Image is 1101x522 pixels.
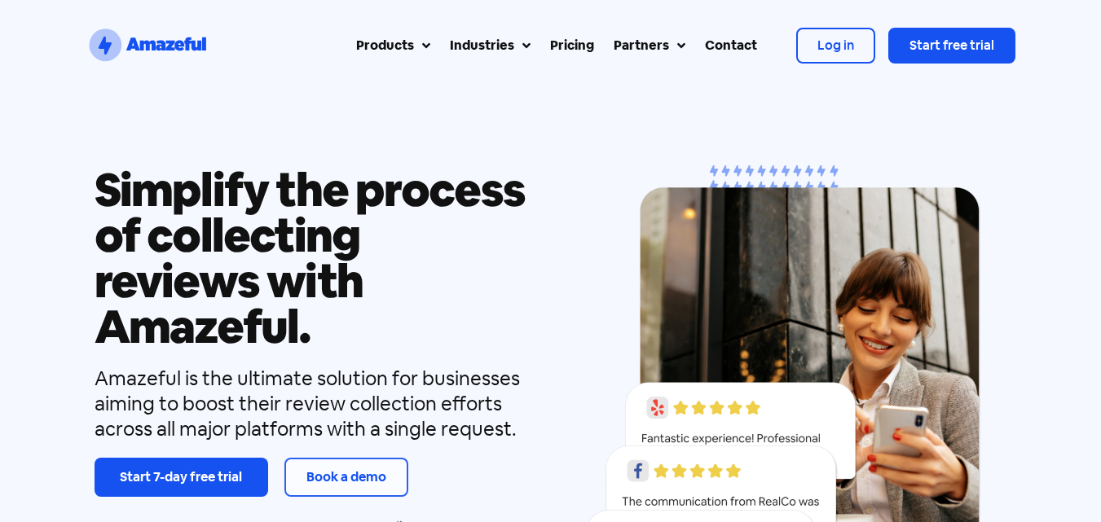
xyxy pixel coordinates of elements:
[306,468,386,485] span: Book a demo
[120,468,242,485] span: Start 7-day free trial
[95,366,528,442] div: Amazeful is the ultimate solution for businesses aiming to boost their review collection efforts ...
[356,36,414,55] div: Products
[450,36,514,55] div: Industries
[284,458,408,497] a: Book a demo
[614,36,669,55] div: Partners
[346,26,440,65] a: Products
[705,36,757,55] div: Contact
[888,28,1015,64] a: Start free trial
[540,26,604,65] a: Pricing
[550,36,594,55] div: Pricing
[796,28,875,64] a: Log in
[86,26,209,65] a: SVG link
[440,26,540,65] a: Industries
[909,37,994,54] span: Start free trial
[604,26,695,65] a: Partners
[817,37,854,54] span: Log in
[95,167,528,349] h1: Simplify the process of collecting reviews with Amazeful.
[95,458,268,497] a: Start 7-day free trial
[695,26,767,65] a: Contact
